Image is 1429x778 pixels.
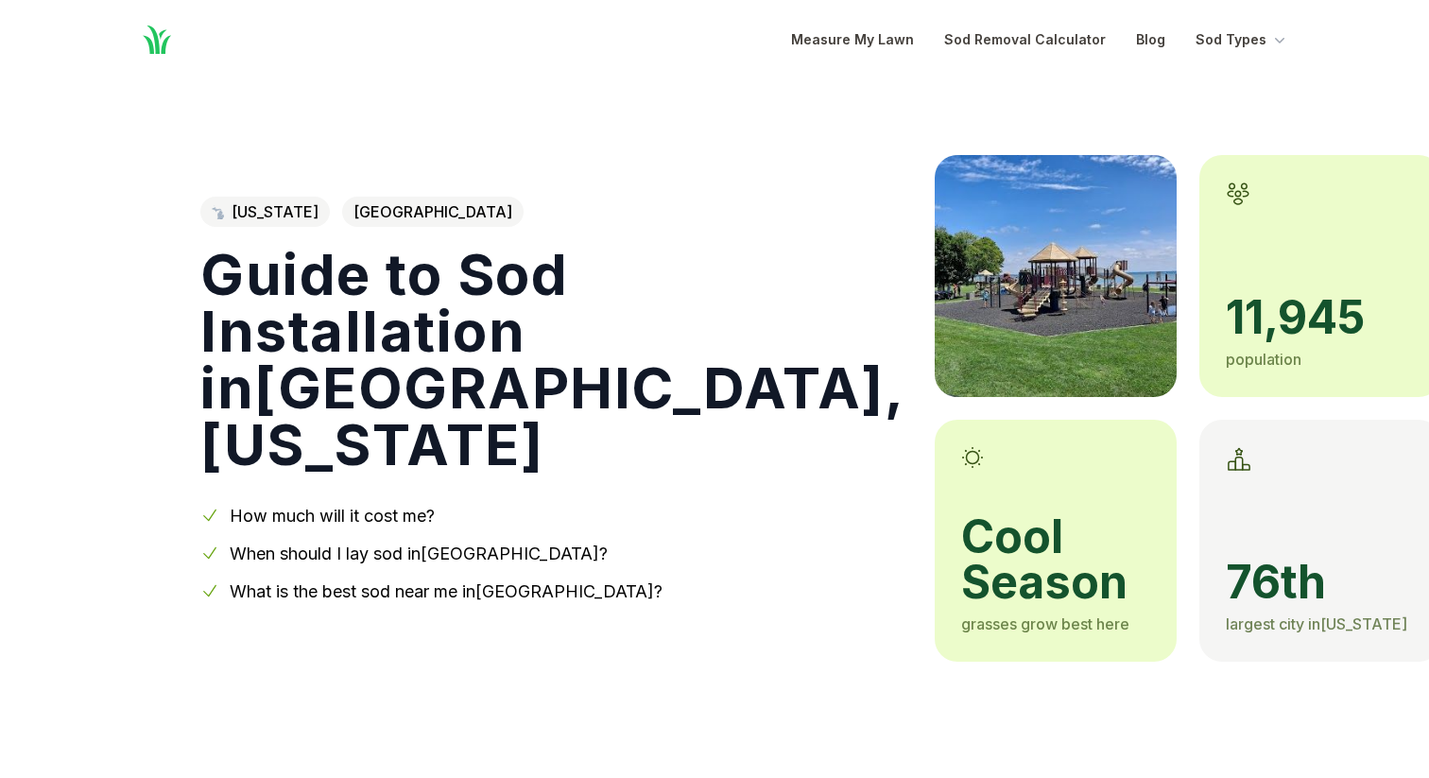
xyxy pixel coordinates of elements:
a: When should I lay sod in[GEOGRAPHIC_DATA]? [230,544,608,563]
span: cool season [961,514,1150,605]
img: Michigan state outline [212,205,224,219]
span: 76th [1226,560,1415,605]
span: [GEOGRAPHIC_DATA] [342,197,524,227]
a: [US_STATE] [200,197,330,227]
span: 11,945 [1226,295,1415,340]
span: largest city in [US_STATE] [1226,614,1407,633]
span: population [1226,350,1301,369]
span: grasses grow best here [961,614,1129,633]
h1: Guide to Sod Installation in [GEOGRAPHIC_DATA] , [US_STATE] [200,246,904,473]
button: Sod Types [1196,28,1289,51]
a: Measure My Lawn [791,28,914,51]
a: Sod Removal Calculator [944,28,1106,51]
a: How much will it cost me? [230,506,435,526]
img: A picture of New Baltimore [935,155,1177,397]
a: Blog [1136,28,1165,51]
a: What is the best sod near me in[GEOGRAPHIC_DATA]? [230,581,663,601]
